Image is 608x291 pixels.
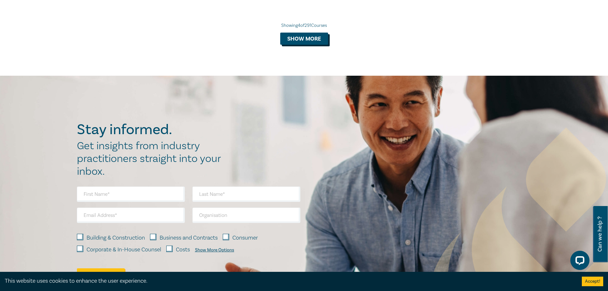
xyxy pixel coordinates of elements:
[77,187,185,202] input: First Name*
[195,248,234,253] div: Show More Options
[192,187,300,202] input: Last Name*
[77,208,185,223] input: Email Address*
[5,277,572,285] div: This website uses cookies to enhance the user experience.
[86,246,161,254] label: Corporate & In-House Counsel
[77,268,125,280] button: Submit
[597,210,603,258] span: Can we help ?
[77,140,228,178] h2: Get insights from industry practitioners straight into your inbox.
[232,234,258,242] label: Consumer
[77,22,531,29] div: Showing 4 of 291 Courses
[77,121,228,138] h2: Stay informed.
[280,33,328,45] button: Show more
[582,277,603,286] button: Accept cookies
[86,234,145,242] label: Building & Construction
[160,234,218,242] label: Business and Contracts
[565,248,592,275] iframe: LiveChat chat widget
[176,246,190,254] label: Costs
[192,208,300,223] input: Organisation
